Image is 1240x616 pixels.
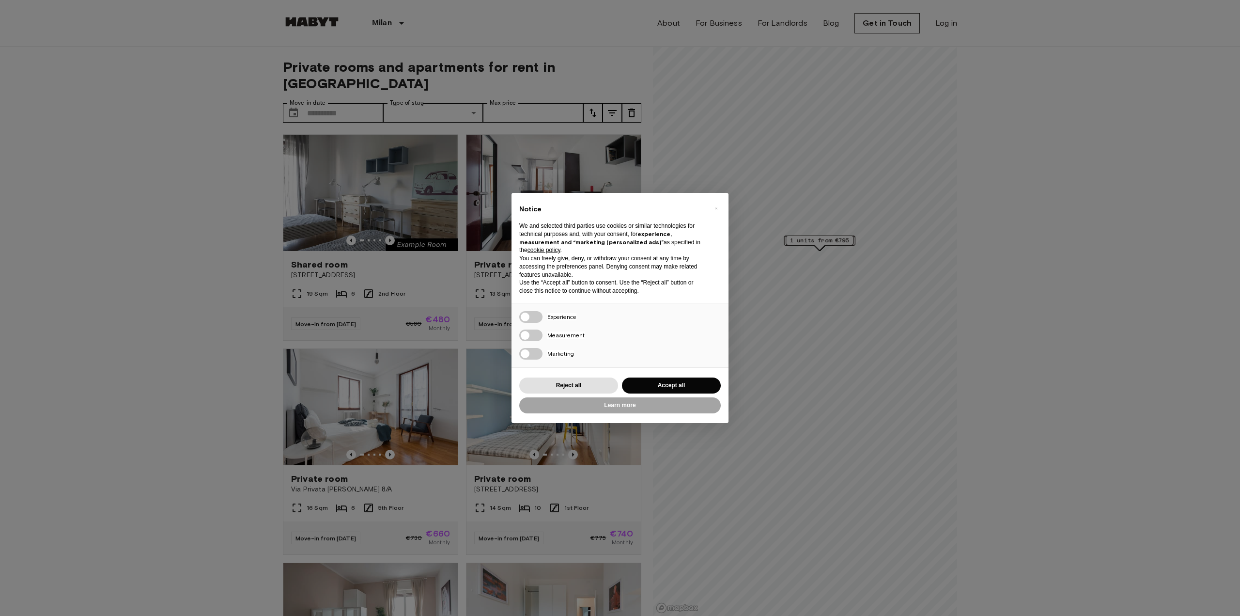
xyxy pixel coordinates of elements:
[519,222,705,254] p: We and selected third parties use cookies or similar technologies for technical purposes and, wit...
[622,378,721,394] button: Accept all
[714,203,718,214] span: ×
[519,397,721,413] button: Learn more
[527,247,560,253] a: cookie policy
[547,332,585,339] span: Measurement
[708,201,724,216] button: Close this notice
[519,230,672,246] strong: experience, measurement and “marketing (personalized ads)”
[519,378,618,394] button: Reject all
[519,205,705,214] h2: Notice
[547,350,574,357] span: Marketing
[519,254,705,279] p: You can freely give, deny, or withdraw your consent at any time by accessing the preferences pane...
[547,313,576,320] span: Experience
[519,279,705,295] p: Use the “Accept all” button to consent. Use the “Reject all” button or close this notice to conti...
